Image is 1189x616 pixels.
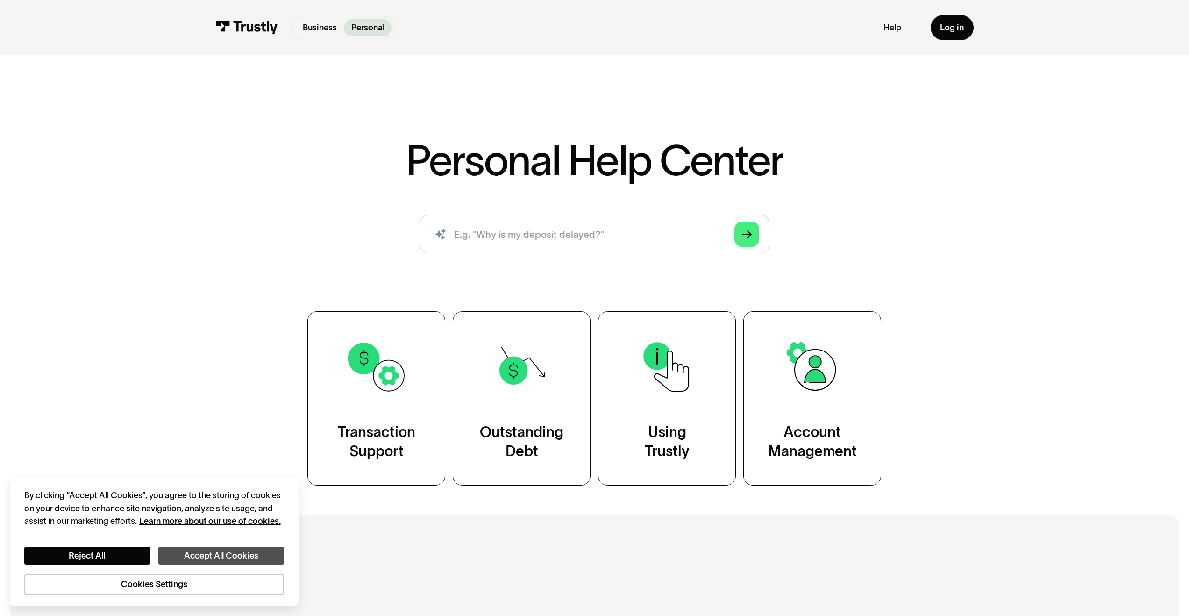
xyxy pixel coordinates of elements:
[24,547,150,565] button: Reject All
[406,139,783,181] h1: Personal Help Center
[24,574,284,595] button: Cookies Settings
[931,15,974,40] a: Log in
[768,423,857,461] div: Account Management
[158,547,284,565] button: Accept All Cookies
[139,516,281,526] a: More information about your privacy, opens in a new tab
[453,311,591,486] a: OutstandingDebt
[420,215,769,253] form: Search
[307,311,445,486] a: TransactionSupport
[883,22,901,33] a: Help
[24,489,284,527] div: By clicking “Accept All Cookies”, you agree to the storing of cookies on your device to enhance s...
[940,22,964,33] div: Log in
[645,423,689,461] div: Using Trustly
[215,21,278,34] img: Trustly Logo
[743,311,881,486] a: AccountManagement
[598,311,736,486] a: UsingTrustly
[24,489,284,594] div: Privacy
[10,478,299,607] div: Cookie banner
[338,423,415,461] div: Transaction Support
[420,215,769,253] input: search
[344,19,392,36] a: Personal
[351,21,384,34] p: Personal
[480,423,563,461] div: Outstanding Debt
[295,19,344,36] a: Business
[303,21,337,34] p: Business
